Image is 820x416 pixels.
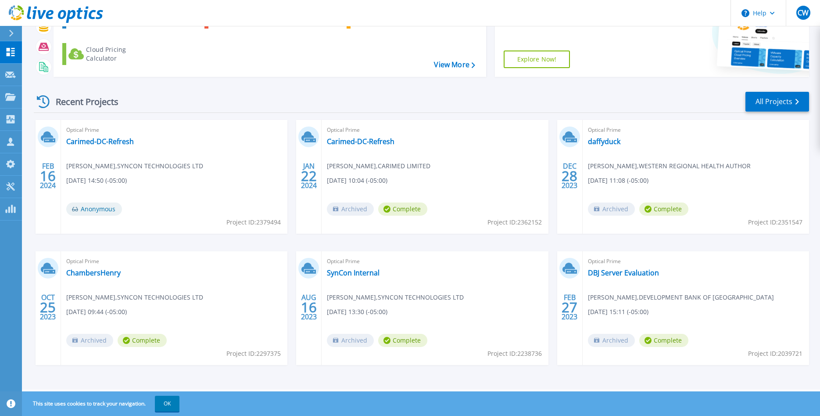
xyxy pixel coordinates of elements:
span: [DATE] 10:04 (-05:00) [327,176,387,185]
span: Complete [639,203,688,216]
span: Archived [588,203,635,216]
span: [PERSON_NAME] , SYNCON TECHNOLOGIES LTD [66,161,203,171]
a: daffyduck [588,137,620,146]
div: AUG 2023 [301,291,317,323]
span: [PERSON_NAME] , SYNCON TECHNOLOGIES LTD [327,293,464,302]
span: [PERSON_NAME] , CARIMED LIMITED [327,161,430,171]
span: [DATE] 14:50 (-05:00) [66,176,127,185]
span: Complete [118,334,167,347]
span: [DATE] 13:30 (-05:00) [327,307,387,317]
a: Cloud Pricing Calculator [62,43,160,65]
a: ChambersHenry [66,268,121,277]
span: Archived [327,334,374,347]
span: Anonymous [66,203,122,216]
a: All Projects [745,92,809,112]
div: DEC 2023 [561,160,578,192]
span: [DATE] 11:08 (-05:00) [588,176,648,185]
span: [DATE] 15:11 (-05:00) [588,307,648,317]
span: Archived [588,334,635,347]
span: Optical Prime [588,257,804,266]
div: JAN 2024 [301,160,317,192]
a: View More [434,61,475,69]
div: OCT 2023 [39,291,56,323]
a: Carimed-DC-Refresh [327,137,394,146]
span: Complete [378,334,427,347]
span: [PERSON_NAME] , DEVELOPMENT BANK OF [GEOGRAPHIC_DATA] [588,293,774,302]
span: 28 [562,172,577,180]
span: Optical Prime [327,257,543,266]
a: DBJ Server Evaluation [588,268,659,277]
span: [PERSON_NAME] , SYNCON TECHNOLOGIES LTD [66,293,203,302]
span: Archived [66,334,113,347]
span: Complete [378,203,427,216]
span: 27 [562,304,577,311]
div: Recent Projects [34,91,130,112]
span: Archived [327,203,374,216]
div: Cloud Pricing Calculator [86,45,156,63]
a: SynCon Internal [327,268,380,277]
span: 22 [301,172,317,180]
a: Explore Now! [504,51,570,68]
div: FEB 2024 [39,160,56,192]
span: 16 [40,172,56,180]
span: Optical Prime [327,125,543,135]
div: FEB 2023 [561,291,578,323]
span: Optical Prime [66,257,282,266]
span: Complete [639,334,688,347]
button: OK [155,396,179,412]
span: Optical Prime [66,125,282,135]
span: Optical Prime [588,125,804,135]
span: Project ID: 2238736 [487,349,542,358]
span: 16 [301,304,317,311]
span: Project ID: 2379494 [226,217,281,227]
span: This site uses cookies to track your navigation. [24,396,179,412]
span: Project ID: 2039721 [748,349,802,358]
span: Project ID: 2351547 [748,217,802,227]
span: Project ID: 2297375 [226,349,281,358]
span: Project ID: 2362152 [487,217,542,227]
span: 25 [40,304,56,311]
span: CW [798,9,809,16]
span: [PERSON_NAME] , WESTERN REGIONAL HEALTH AUTHOR [588,161,751,171]
a: Carimed-DC-Refresh [66,137,134,146]
span: [DATE] 09:44 (-05:00) [66,307,127,317]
